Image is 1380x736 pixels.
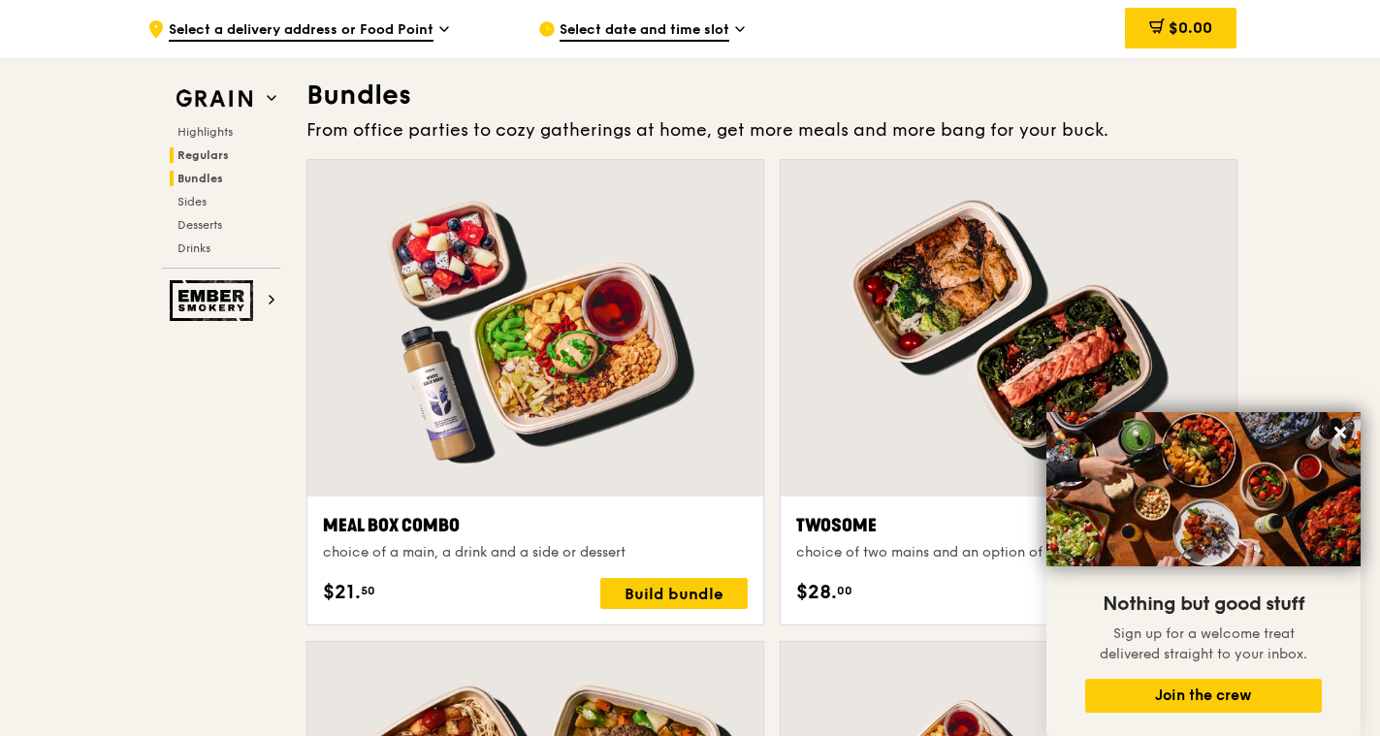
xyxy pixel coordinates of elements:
span: Highlights [177,125,233,139]
span: $0.00 [1169,18,1212,37]
img: Ember Smokery web logo [170,280,259,321]
span: Bundles [177,172,223,185]
span: Select date and time slot [560,20,729,42]
h3: Bundles [306,78,1237,112]
span: Sign up for a welcome treat delivered straight to your inbox. [1100,625,1307,662]
span: Desserts [177,218,222,232]
div: choice of a main, a drink and a side or dessert [323,543,748,562]
span: Drinks [177,241,210,255]
div: Meal Box Combo [323,512,748,539]
div: choice of two mains and an option of drinks, desserts and sides [796,543,1221,562]
button: Close [1325,417,1356,448]
div: Build bundle [600,578,748,609]
div: Twosome [796,512,1221,539]
span: Sides [177,195,207,208]
span: 50 [361,583,375,598]
span: Select a delivery address or Food Point [169,20,433,42]
button: Join the crew [1085,679,1322,713]
div: From office parties to cozy gatherings at home, get more meals and more bang for your buck. [306,116,1237,144]
img: Grain web logo [170,81,259,116]
span: Regulars [177,148,229,162]
span: 00 [837,583,852,598]
span: $21. [323,578,361,607]
img: DSC07876-Edit02-Large.jpeg [1046,412,1361,566]
span: $28. [796,578,837,607]
span: Nothing but good stuff [1103,592,1304,616]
